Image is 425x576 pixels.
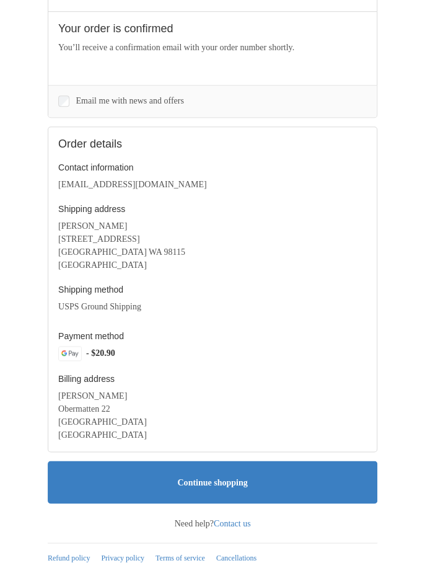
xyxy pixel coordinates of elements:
bdo: [EMAIL_ADDRESS][DOMAIN_NAME] [58,180,207,189]
h3: Shipping address [58,203,367,215]
a: Cancellations [216,553,256,562]
address: [PERSON_NAME] [STREET_ADDRESS] [GEOGRAPHIC_DATA] WA 98115 [GEOGRAPHIC_DATA] [58,219,367,272]
span: Continue shopping [177,477,247,487]
h3: Shipping method [58,284,367,295]
a: Contact us [214,518,251,528]
a: Privacy policy [101,553,144,562]
h2: Your order is confirmed [58,22,367,36]
p: Need help? [48,503,377,529]
p: You’ll receive a confirmation email with your order number shortly. [58,41,367,54]
h2: Order details [58,137,367,151]
span: - $20.90 [86,348,115,358]
h3: Payment method [58,330,367,342]
a: Refund policy [48,553,90,562]
h3: Contact information [58,162,367,173]
a: Terms of service [156,553,205,562]
p: USPS Ground Shipping [58,300,367,313]
h3: Billing address [58,373,367,384]
address: [PERSON_NAME] Obermatten 22 [GEOGRAPHIC_DATA] [GEOGRAPHIC_DATA] [58,389,367,441]
span: Email me with news and offers [76,96,184,105]
a: Continue shopping [48,461,377,503]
